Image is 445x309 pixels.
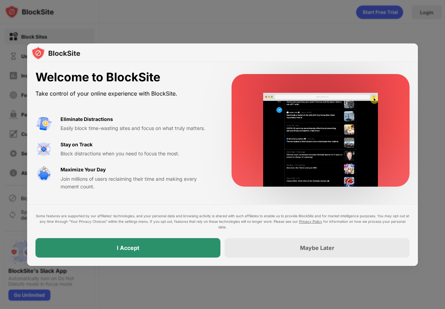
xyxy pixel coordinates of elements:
[300,244,334,251] div: Maybe Later
[35,70,215,84] div: Welcome to BlockSite
[35,141,52,157] img: value-focus.svg
[60,175,215,191] div: Join millions of users reclaiming their time and making every moment count.
[31,46,80,60] img: logo-blocksite.svg
[35,89,215,99] div: Take control of your online experience with BlockSite.
[35,213,410,230] div: Some features are supported by our affiliates’ technologies, and your personal data and browsing ...
[60,115,113,123] div: Eliminate Distractions
[60,166,106,173] div: Maximize Your Day
[35,115,52,132] img: value-avoid-distractions.svg
[35,166,52,182] img: value-safe-time.svg
[299,219,322,223] a: Privacy Policy
[60,124,215,132] div: Easily block time-wasting sites and focus on what truly matters.
[117,244,139,251] div: I Accept
[60,150,215,157] div: Block distractions when you need to focus the most.
[60,141,92,148] div: Stay on Track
